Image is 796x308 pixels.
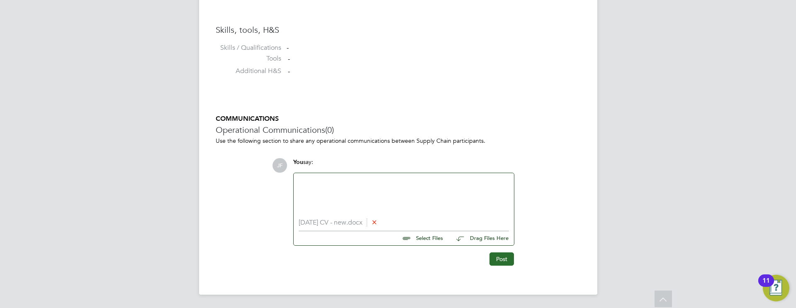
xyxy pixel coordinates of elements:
li: [DATE] CV - new.docx [299,219,509,227]
label: Skills / Qualifications [216,44,281,52]
div: - [287,44,581,52]
span: You [293,159,303,166]
label: Tools [216,54,281,63]
span: JF [273,158,287,173]
button: Post [489,252,514,266]
h3: Skills, tools, H&S [216,24,581,35]
h3: Operational Communications [216,125,581,135]
h5: COMMUNICATIONS [216,115,581,123]
p: Use the following section to share any operational communications between Supply Chain participants. [216,137,581,144]
div: say: [293,158,514,173]
div: 11 [762,281,770,291]
span: (0) [325,125,334,135]
span: - [288,55,290,63]
button: Open Resource Center, 11 new notifications [763,275,789,301]
span: - [288,67,290,76]
button: Drag Files Here [450,230,509,247]
label: Additional H&S [216,67,281,76]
